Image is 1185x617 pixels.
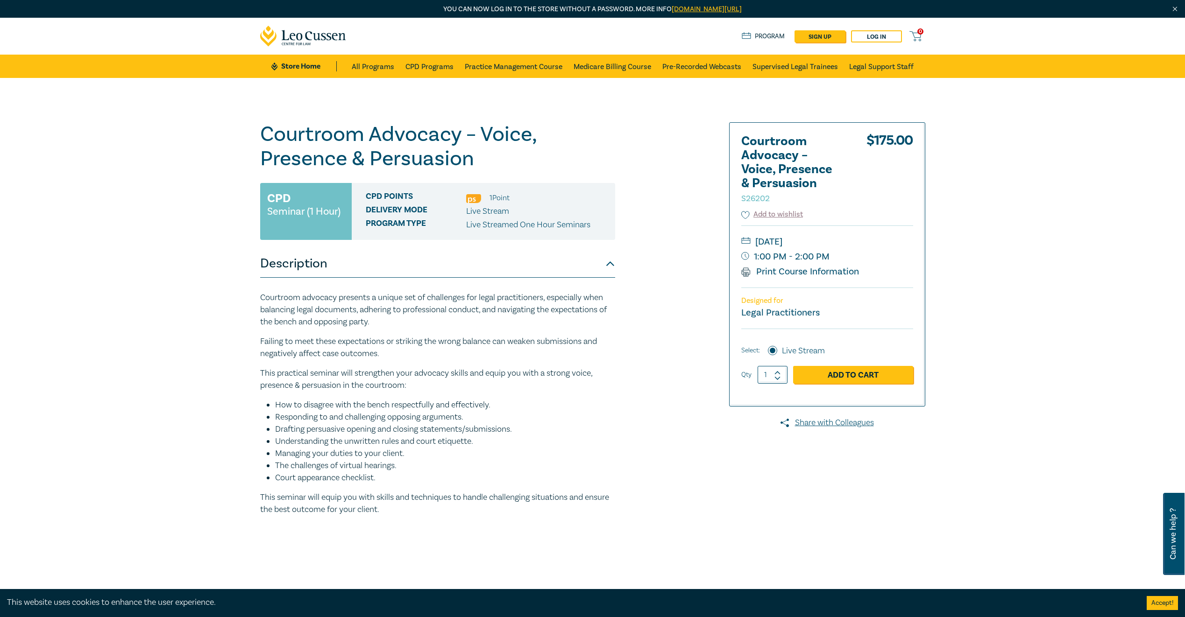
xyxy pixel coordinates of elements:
input: 1 [758,366,788,384]
span: Live Stream [466,206,509,217]
li: Managing your duties to your client. [275,448,615,460]
label: Qty [741,370,752,380]
li: Responding to and challenging opposing arguments. [275,411,615,423]
button: Add to wishlist [741,209,803,220]
a: Medicare Billing Course [574,55,651,78]
a: Log in [851,30,902,42]
p: This seminar will equip you with skills and techniques to handle challenging situations and ensur... [260,491,615,516]
a: [DOMAIN_NAME][URL] [672,5,742,14]
a: Pre-Recorded Webcasts [662,55,741,78]
a: Program [742,31,785,42]
div: This website uses cookies to enhance the user experience. [7,596,1133,609]
a: Store Home [271,61,336,71]
small: [DATE] [741,234,913,249]
p: You can now log in to the store without a password. More info [260,4,925,14]
img: Close [1171,5,1179,13]
p: Failing to meet these expectations or striking the wrong balance can weaken submissions and negat... [260,336,615,360]
button: Description [260,250,615,278]
span: Program type [366,219,466,231]
li: The challenges of virtual hearings. [275,460,615,472]
p: This practical seminar will strengthen your advocacy skills and equip you with a strong voice, pr... [260,367,615,392]
a: Legal Support Staff [849,55,914,78]
p: Courtroom advocacy presents a unique set of challenges for legal practitioners, especially when b... [260,292,615,328]
img: Professional Skills [466,194,481,203]
span: 0 [917,28,923,35]
a: sign up [795,30,845,42]
a: Practice Management Course [465,55,562,78]
h2: Courtroom Advocacy – Voice, Presence & Persuasion [741,134,844,204]
p: Designed for [741,296,913,305]
div: $ 175.00 [866,134,913,209]
small: Legal Practitioners [741,307,820,319]
a: Share with Colleagues [729,417,925,429]
span: CPD Points [366,192,466,204]
a: CPD Programs [405,55,454,78]
button: Accept cookies [1147,596,1178,610]
span: Can we help ? [1169,498,1178,569]
a: Add to Cart [793,366,913,384]
li: Court appearance checklist. [275,472,615,484]
small: Seminar (1 Hour) [267,207,341,216]
a: All Programs [352,55,394,78]
h3: CPD [267,190,291,207]
span: Delivery Mode [366,205,466,217]
li: Drafting persuasive opening and closing statements/submissions. [275,423,615,435]
small: S26202 [741,193,770,204]
li: 1 Point [490,192,510,204]
li: Understanding the unwritten rules and court etiquette. [275,435,615,448]
li: How to disagree with the bench respectfully and effectively. [275,399,615,411]
small: 1:00 PM - 2:00 PM [741,249,913,264]
label: Live Stream [782,345,825,357]
a: Supervised Legal Trainees [752,55,838,78]
h1: Courtroom Advocacy – Voice, Presence & Persuasion [260,122,615,171]
span: Select: [741,345,760,356]
p: Live Streamed One Hour Seminars [466,219,590,231]
a: Print Course Information [741,266,859,278]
